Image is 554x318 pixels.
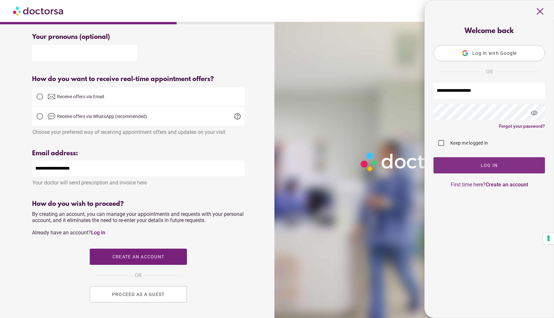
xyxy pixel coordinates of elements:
span: close [534,5,546,18]
label: Keep me logged in [449,140,488,146]
button: PROCEED AS A GUEST [90,286,187,302]
span: Log In [481,163,498,168]
img: chat [48,112,55,120]
img: Logo-Doctorsa-trans-White-partial-flat.png [358,149,468,174]
div: Choose your preferred way of receiving appointment offers and updates on your visit [32,126,245,135]
button: Your consent preferences for tracking technologies [543,233,554,244]
span: OR [486,68,493,76]
span: OR [135,271,142,280]
div: How do you wish to proceed? [32,200,245,208]
span: PROCEED AS A GUEST [112,292,165,297]
button: Log in with Google [433,45,545,61]
span: Create an account [112,254,164,259]
span: visibility [525,104,543,122]
div: Email address: [32,150,245,157]
img: email [48,93,55,100]
span: Receive offers via WhatsApp (recommended) [57,114,147,119]
a: Log in [91,230,105,236]
div: Your pronouns (optional) [32,33,245,41]
span: help [234,112,241,120]
a: Forgot your password? [499,124,545,129]
div: Welcome back [433,27,545,35]
img: Doctorsa.com [13,4,64,18]
button: Log In [433,157,545,173]
div: Your doctor will send prescription and invoice here [32,176,245,186]
div: How do you want to receive real-time appointment offers? [32,76,245,83]
span: By creating an account, you can manage your appointments and requests with your personal account,... [32,211,244,236]
span: Log in with Google [472,51,517,56]
p: First time here? [433,182,545,188]
a: Create an account [486,182,528,188]
span: Receive offers via Email [57,94,104,99]
button: Create an account [90,249,187,265]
